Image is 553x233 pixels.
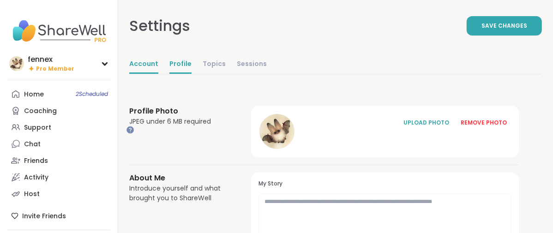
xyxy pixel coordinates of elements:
[24,173,48,182] div: Activity
[24,107,57,116] div: Coaching
[258,180,511,188] h3: My Story
[7,152,110,169] a: Friends
[7,15,110,47] img: ShareWell Nav Logo
[129,117,229,126] div: JPEG under 6 MB required
[76,90,108,98] span: 2 Scheduled
[7,102,110,119] a: Coaching
[403,119,450,127] div: UPLOAD PHOTO
[7,119,110,136] a: Support
[237,55,267,74] a: Sessions
[7,169,110,185] a: Activity
[24,156,48,166] div: Friends
[129,55,158,74] a: Account
[461,119,507,127] div: REMOVE PHOTO
[126,126,134,133] iframe: Spotlight
[7,86,110,102] a: Home2Scheduled
[24,90,44,99] div: Home
[24,140,41,149] div: Chat
[399,113,454,132] button: UPLOAD PHOTO
[7,208,110,224] div: Invite Friends
[456,113,511,132] button: REMOVE PHOTO
[28,54,74,65] div: fennex
[203,55,226,74] a: Topics
[36,65,74,73] span: Pro Member
[129,184,229,203] div: Introduce yourself and what brought you to ShareWell
[129,15,190,37] div: Settings
[169,55,192,74] a: Profile
[9,56,24,71] img: fennex
[129,106,229,117] h3: Profile Photo
[24,190,40,199] div: Host
[24,123,51,132] div: Support
[129,173,229,184] h3: About Me
[7,185,110,202] a: Host
[7,136,110,152] a: Chat
[467,16,542,36] button: Save Changes
[481,22,527,30] span: Save Changes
